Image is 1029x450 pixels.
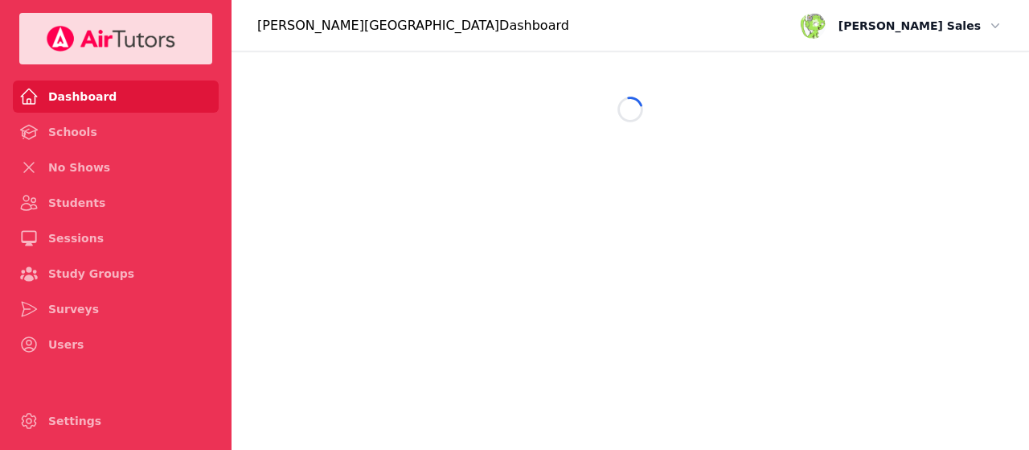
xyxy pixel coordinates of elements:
a: Surveys [13,293,219,325]
a: Dashboard [13,81,219,113]
a: No Shows [13,151,219,184]
a: Students [13,187,219,219]
img: Your Company [46,26,176,52]
a: Sessions [13,222,219,254]
span: [PERSON_NAME] Sales [838,16,981,35]
a: Users [13,328,219,361]
img: avatar [800,13,826,39]
a: Study Groups [13,258,219,290]
a: Settings [13,405,219,437]
a: Schools [13,116,219,148]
